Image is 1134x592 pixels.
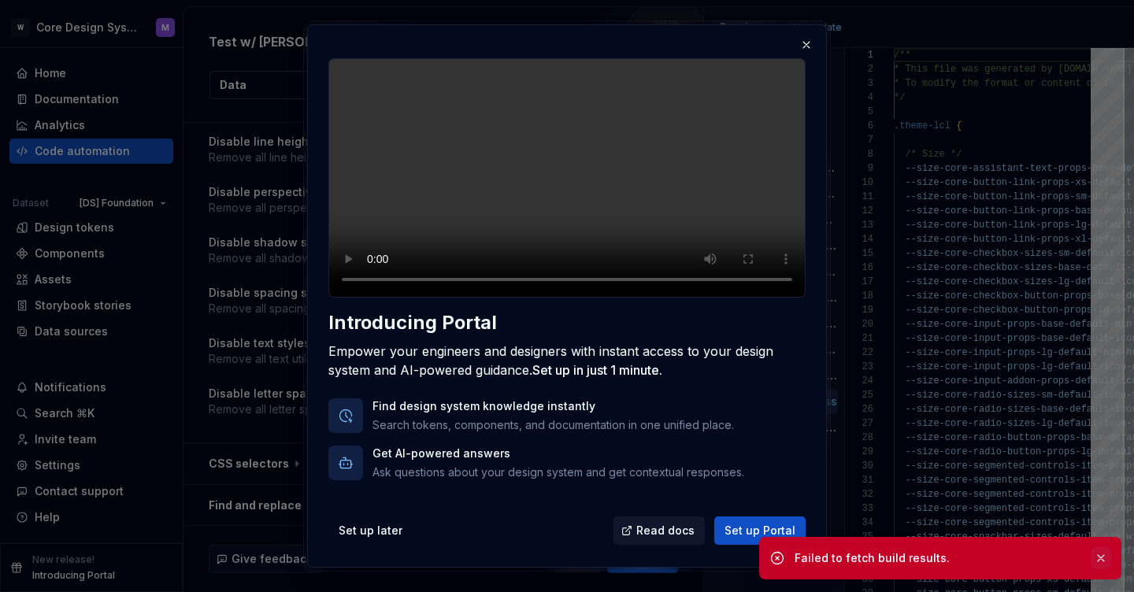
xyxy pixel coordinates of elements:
span: Set up in just 1 minute. [532,362,662,378]
span: Read docs [636,523,695,538]
p: Find design system knowledge instantly [372,398,734,414]
p: Search tokens, components, and documentation in one unified place. [372,417,734,433]
div: Introducing Portal [328,310,806,335]
button: Set up Portal [714,516,806,545]
p: Get AI-powered answers [372,446,744,461]
p: Ask questions about your design system and get contextual responses. [372,464,744,480]
span: Set up Portal [724,523,795,538]
a: Read docs [613,516,705,545]
div: Failed to fetch build results. [795,550,1081,566]
span: Set up later [339,523,402,538]
div: Empower your engineers and designers with instant access to your design system and AI-powered gui... [328,342,806,379]
button: Set up later [328,516,413,545]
